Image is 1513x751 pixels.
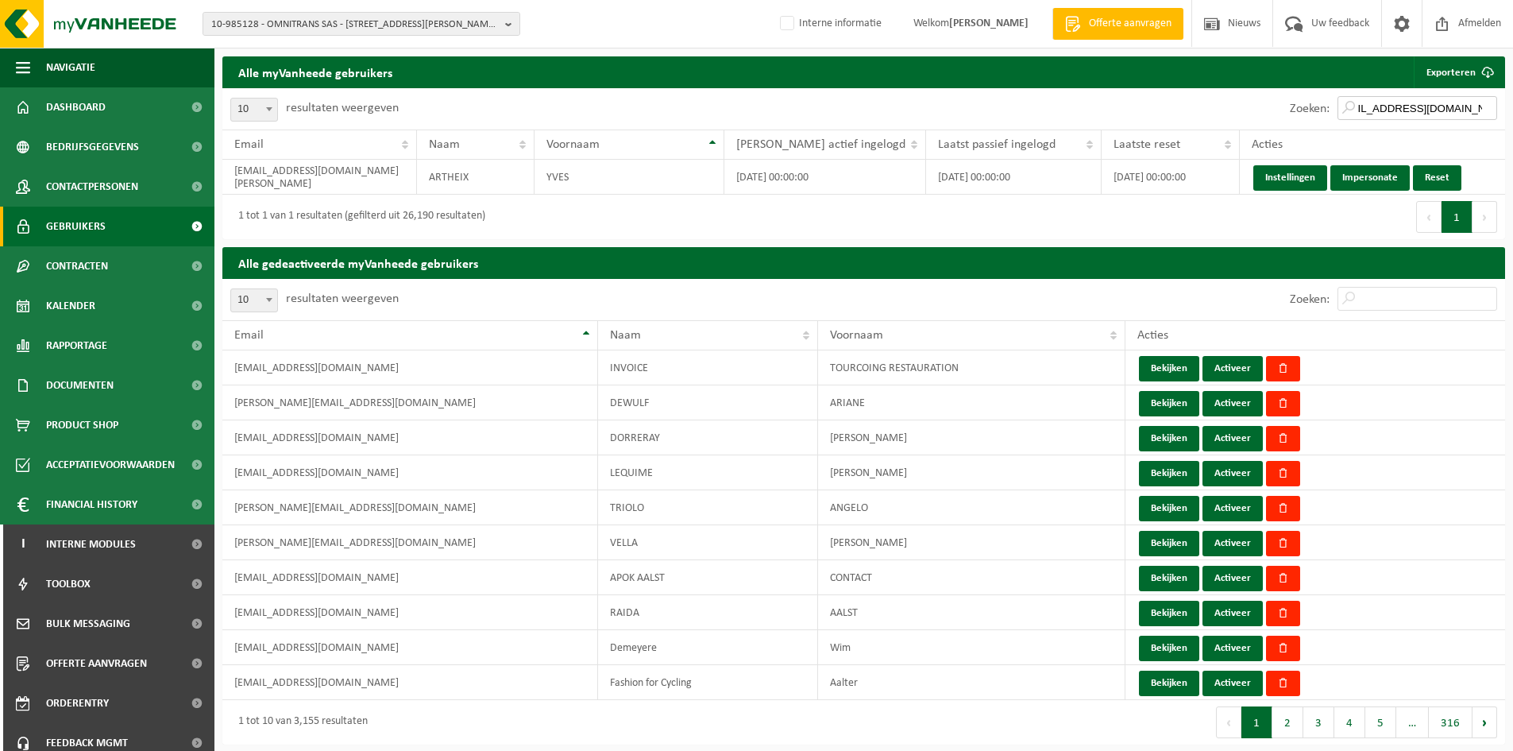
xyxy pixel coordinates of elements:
[1202,461,1263,486] button: Activeer
[1416,201,1442,233] button: Previous
[777,12,882,36] label: Interne informatie
[222,420,598,455] td: [EMAIL_ADDRESS][DOMAIN_NAME]
[46,127,139,167] span: Bedrijfsgegevens
[926,160,1101,195] td: [DATE] 00:00:00
[1429,706,1472,738] button: 316
[211,13,499,37] span: 10-985128 - OMNITRANS SAS - [STREET_ADDRESS][PERSON_NAME][PERSON_NAME] 360
[818,525,1125,560] td: [PERSON_NAME]
[610,329,641,342] span: Naam
[46,525,136,564] span: Interne modules
[1472,706,1497,738] button: Next
[1330,165,1410,191] a: Impersonate
[598,455,819,490] td: LEQUIME
[46,604,130,644] span: Bulk Messaging
[1472,201,1497,233] button: Next
[535,160,725,195] td: YVES
[1202,566,1263,591] button: Activeer
[598,350,819,385] td: INVOICE
[1202,601,1263,626] button: Activeer
[830,329,883,342] span: Voornaam
[417,160,535,195] td: ARTHEIX
[1085,16,1175,32] span: Offerte aanvragen
[231,99,277,121] span: 10
[230,708,368,737] div: 1 tot 10 van 3,155 resultaten
[234,329,264,342] span: Email
[1202,426,1263,451] button: Activeer
[1442,201,1472,233] button: 1
[231,289,277,312] span: 10
[1139,496,1199,521] button: Bekijken
[1202,636,1263,661] button: Activeer
[222,595,598,630] td: [EMAIL_ADDRESS][DOMAIN_NAME]
[46,207,106,246] span: Gebruikers
[1396,706,1429,738] span: …
[46,326,107,366] span: Rapportage
[1139,566,1199,591] button: Bekijken
[46,405,118,445] span: Product Shop
[1252,138,1283,151] span: Acties
[46,445,175,485] span: Acceptatievoorwaarden
[1102,160,1240,195] td: [DATE] 00:00:00
[949,17,1029,29] strong: [PERSON_NAME]
[222,630,598,665] td: [EMAIL_ADDRESS][DOMAIN_NAME]
[598,630,819,665] td: Demeyere
[1334,706,1365,738] button: 4
[818,490,1125,525] td: ANGELO
[598,665,819,700] td: Fashion for Cycling
[222,525,598,560] td: [PERSON_NAME][EMAIL_ADDRESS][DOMAIN_NAME]
[1139,356,1199,381] button: Bekijken
[429,138,460,151] span: Naam
[222,490,598,525] td: [PERSON_NAME][EMAIL_ADDRESS][DOMAIN_NAME]
[46,485,137,525] span: Financial History
[598,595,819,630] td: RAIDA
[46,366,114,405] span: Documenten
[1290,293,1330,306] label: Zoeken:
[818,350,1125,385] td: TOURCOING RESTAURATION
[724,160,926,195] td: [DATE] 00:00:00
[46,87,106,127] span: Dashboard
[1139,601,1199,626] button: Bekijken
[230,203,485,231] div: 1 tot 1 van 1 resultaten (gefilterd uit 26,190 resultaten)
[818,665,1125,700] td: Aalter
[818,455,1125,490] td: [PERSON_NAME]
[1216,706,1241,738] button: Previous
[1290,103,1330,115] label: Zoeken:
[46,246,108,286] span: Contracten
[598,420,819,455] td: DORRERAY
[222,665,598,700] td: [EMAIL_ADDRESS][DOMAIN_NAME]
[1272,706,1303,738] button: 2
[818,630,1125,665] td: Wim
[1139,391,1199,416] button: Bekijken
[46,683,179,723] span: Orderentry Goedkeuring
[222,385,598,420] td: [PERSON_NAME][EMAIL_ADDRESS][DOMAIN_NAME]
[818,385,1125,420] td: ARIANE
[230,98,278,122] span: 10
[1137,329,1168,342] span: Acties
[1139,636,1199,661] button: Bekijken
[46,167,138,207] span: Contactpersonen
[46,564,91,604] span: Toolbox
[598,490,819,525] td: TRIOLO
[1202,531,1263,556] button: Activeer
[222,56,408,87] h2: Alle myVanheede gebruikers
[46,286,95,326] span: Kalender
[598,385,819,420] td: DEWULF
[938,138,1056,151] span: Laatst passief ingelogd
[1365,706,1396,738] button: 5
[1303,706,1334,738] button: 3
[46,644,147,683] span: Offerte aanvragen
[598,560,819,595] td: APOK AALST
[286,292,399,305] label: resultaten weergeven
[598,525,819,560] td: VELLA
[222,350,598,385] td: [EMAIL_ADDRESS][DOMAIN_NAME]
[1139,426,1199,451] button: Bekijken
[1139,671,1199,696] button: Bekijken
[1052,8,1183,40] a: Offerte aanvragen
[1202,356,1263,381] button: Activeer
[16,525,30,564] span: I
[1114,138,1180,151] span: Laatste reset
[1139,531,1199,556] button: Bekijken
[286,102,399,114] label: resultaten weergeven
[1241,706,1272,738] button: 1
[203,12,520,36] button: 10-985128 - OMNITRANS SAS - [STREET_ADDRESS][PERSON_NAME][PERSON_NAME] 360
